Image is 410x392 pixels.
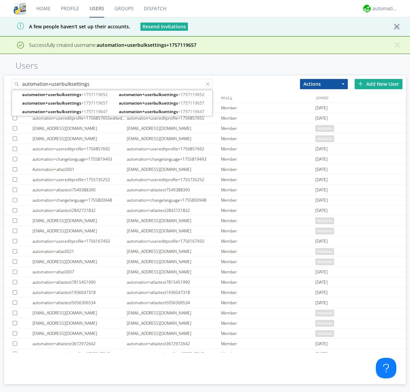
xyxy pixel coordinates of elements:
[315,217,334,224] span: pending
[119,100,210,106] span: +1757119657
[315,164,328,175] span: [DATE]
[221,257,315,267] div: Member
[32,123,127,133] div: [EMAIL_ADDRESS][DOMAIN_NAME]
[127,123,221,133] div: [EMAIL_ADDRESS][DOMAIN_NAME]
[22,108,114,115] span: +1757119647
[221,154,315,164] div: Member
[221,175,315,185] div: Member
[32,349,127,359] div: automation+usereditprofile+1757047245
[119,91,210,98] span: +1757119652
[4,103,406,113] a: [PERSON_NAME][EMAIL_ADDRESS][DOMAIN_NAME]Member[DATE]
[14,2,26,15] img: cddb5a64eb264b2086981ab96f4c1ba7
[221,298,315,308] div: Member
[4,236,406,246] a: automation+usereditprofile+1756167450automation+usereditprofile+1756167450Member[DATE]
[127,236,221,246] div: automation+usereditprofile+1756167450
[315,236,328,246] span: [DATE]
[315,175,328,185] span: [DATE]
[4,308,406,318] a: [EMAIL_ADDRESS][DOMAIN_NAME][EMAIL_ADDRESS][DOMAIN_NAME]Memberpending
[221,144,315,154] div: Member
[315,154,328,164] span: [DATE]
[221,339,315,349] div: Member
[127,144,221,154] div: automation+usereditprofile+1756857692
[315,144,328,154] span: [DATE]
[32,308,127,318] div: [EMAIL_ADDRESS][DOMAIN_NAME]
[32,267,127,277] div: automation+atlas0007
[315,205,328,216] span: [DATE]
[221,195,315,205] div: Member
[32,195,127,205] div: automation+changelanguage+1755800948
[4,154,406,164] a: automation+changelanguage+1755819493automation+changelanguage+1755819493Member[DATE]
[127,113,221,123] div: automation+usereditprofile+1756857655
[32,318,127,328] div: [EMAIL_ADDRESS][DOMAIN_NAME]
[127,277,221,287] div: automation+atlastest7815451990
[221,205,315,215] div: Member
[32,246,127,256] div: automation+atlas0021
[221,113,315,123] div: Member
[32,144,127,154] div: automation+usereditprofile+1756857692
[32,154,127,164] div: automation+changelanguage+1755819493
[221,328,315,338] div: Member
[4,175,406,185] a: automation+usereditprofile+1755735252automation+usereditprofile+1755735252Member[DATE]
[4,113,406,123] a: automation+usereditprofile+1756857655editedautomation+usereditprofile+1756857655automation+usered...
[32,205,127,215] div: automation+atlastest2842721832
[22,100,114,106] span: +1757119657
[127,267,221,277] div: [EMAIL_ADDRESS][DOMAIN_NAME]
[119,108,210,115] span: +1757119647
[4,205,406,216] a: automation+atlastest2842721832automation+atlastest2842721832Member[DATE]
[315,330,334,337] span: pending
[300,79,348,89] button: Actions
[4,277,406,287] a: automation+atlastest7815451990automation+atlastest7815451990Member[DATE]
[4,195,406,205] a: automation+changelanguage+1755800948automation+changelanguage+1755800948Member[DATE]
[221,103,315,113] div: Member
[127,339,221,349] div: automation+atlastest3672972642
[32,226,127,236] div: [EMAIL_ADDRESS][DOMAIN_NAME]
[4,185,406,195] a: automation+atlastest7549388390automation+atlastest7549388390Member[DATE]
[127,185,221,195] div: automation+atlastest7549388390
[4,164,406,175] a: Automation+atlas0001[EMAIL_ADDRESS][DOMAIN_NAME]Member[DATE]
[4,246,406,257] a: automation+atlas0021[EMAIL_ADDRESS][DOMAIN_NAME]Memberpending
[32,134,127,144] div: [EMAIL_ADDRESS][DOMAIN_NAME]
[221,123,315,133] div: Member
[315,298,328,308] span: [DATE]
[315,258,334,265] span: pending
[119,100,178,106] strong: automation+userbulksettings
[4,134,406,144] a: [EMAIL_ADDRESS][DOMAIN_NAME][EMAIL_ADDRESS][DOMAIN_NAME]Memberpending
[315,320,334,327] span: pending
[119,92,178,97] strong: automation+userbulksettings
[32,236,127,246] div: automation+usereditprofile+1756167450
[221,236,315,246] div: Member
[127,226,221,236] div: [EMAIL_ADDRESS][DOMAIN_NAME]
[32,216,127,226] div: [EMAIL_ADDRESS][DOMAIN_NAME]
[32,113,127,123] div: automation+usereditprofile+1756857655editedautomation+usereditprofile+1756857655
[315,267,328,277] span: [DATE]
[119,109,178,114] strong: automation+userbulksettings
[221,164,315,174] div: Member
[4,298,406,308] a: automation+atlastest5056306534automation+atlastest5056306534Member[DATE]
[22,92,81,97] strong: automation+userbulksettings
[4,226,406,236] a: [EMAIL_ADDRESS][DOMAIN_NAME][EMAIL_ADDRESS][DOMAIN_NAME]Memberpending
[127,308,221,318] div: [EMAIL_ADDRESS][DOMAIN_NAME]
[315,287,328,298] span: [DATE]
[127,205,221,215] div: automation+atlastest2842721832
[127,175,221,185] div: automation+usereditprofile+1755735252
[140,23,188,31] button: Resend Invitations
[221,185,315,195] div: Member
[32,277,127,287] div: automation+atlastest7815451990
[221,246,315,256] div: Member
[22,100,81,106] strong: automation+userbulksettings
[4,216,406,226] a: [EMAIL_ADDRESS][DOMAIN_NAME][EMAIL_ADDRESS][DOMAIN_NAME]Memberpending
[32,257,127,267] div: [EMAIL_ADDRESS][DOMAIN_NAME]
[32,185,127,195] div: automation+atlastest7549388390
[221,318,315,328] div: Member
[221,277,315,287] div: Member
[4,339,406,349] a: automation+atlastest3672972642automation+atlastest3672972642Member[DATE]
[315,349,328,359] span: [DATE]
[32,175,127,185] div: automation+usereditprofile+1755735252
[127,195,221,205] div: automation+changelanguage+1755800948
[315,103,328,113] span: [DATE]
[315,228,334,234] span: pending
[32,298,127,308] div: automation+atlastest5056306534
[315,310,334,316] span: pending
[372,5,398,12] div: automation+atlas
[127,164,221,174] div: [EMAIL_ADDRESS][DOMAIN_NAME]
